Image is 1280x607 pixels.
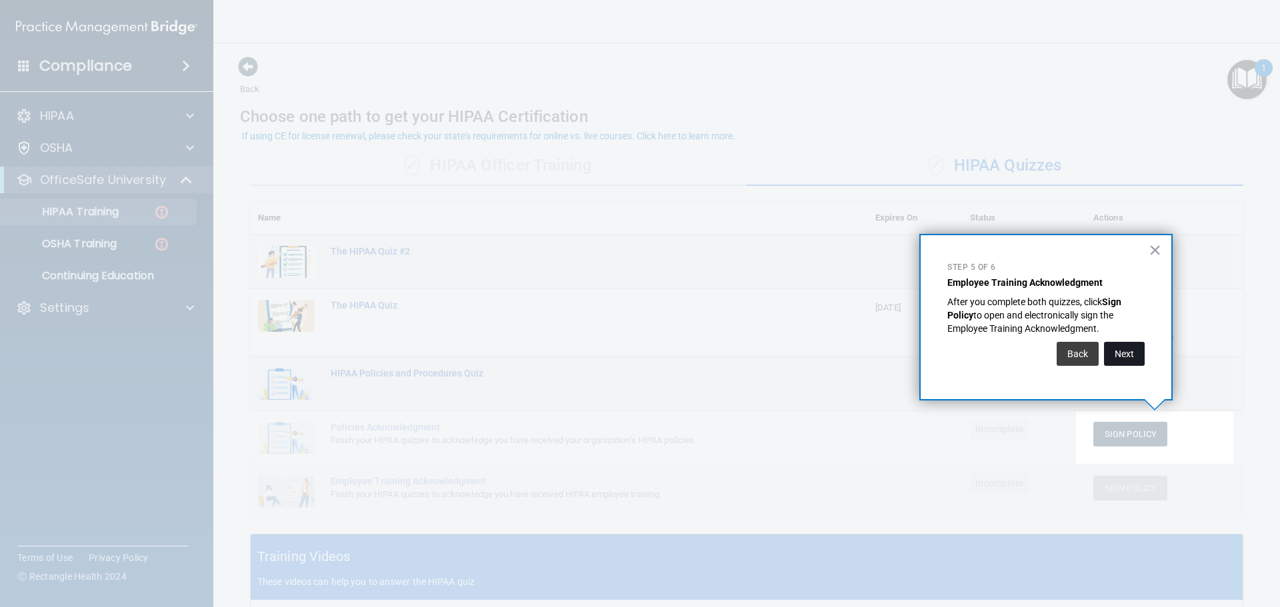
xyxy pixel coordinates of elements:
button: Back [1057,342,1099,366]
iframe: Drift Widget Chat Controller [1049,512,1264,566]
button: Next [1104,342,1145,366]
button: Sign Policy [1093,422,1167,446]
span: to open and electronically sign the Employee Training Acknowledgment. [947,310,1115,334]
button: Close [1149,239,1161,261]
span: After you complete both quizzes, click [947,297,1102,307]
p: Step 5 of 6 [947,262,1145,273]
strong: Employee Training Acknowledgment [947,277,1103,288]
strong: Sign Policy [947,297,1123,320]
